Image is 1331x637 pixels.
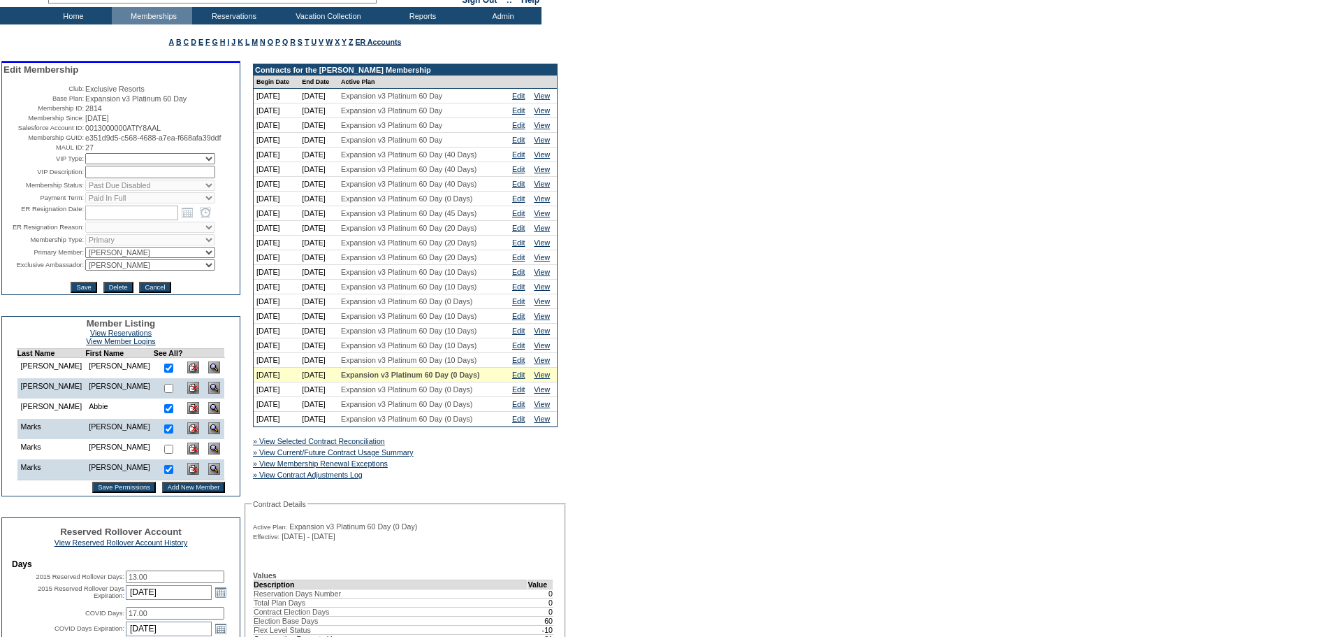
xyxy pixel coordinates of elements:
[227,38,229,46] a: I
[86,337,155,345] a: View Member Logins
[512,194,525,203] a: Edit
[534,268,550,276] a: View
[534,400,550,408] a: View
[341,341,477,350] span: Expansion v3 Platinum 60 Day (10 Days)
[299,412,338,427] td: [DATE]
[254,64,557,76] td: Contracts for the [PERSON_NAME] Membership
[341,165,477,173] span: Expansion v3 Platinum 60 Day (40 Days)
[512,371,525,379] a: Edit
[512,106,525,115] a: Edit
[254,382,299,397] td: [DATE]
[254,89,299,103] td: [DATE]
[212,38,217,46] a: G
[461,7,541,24] td: Admin
[254,103,299,118] td: [DATE]
[85,439,154,459] td: [PERSON_NAME]
[254,589,341,598] span: Reservation Days Number
[534,194,550,203] a: View
[341,297,472,306] span: Expansion v3 Platinum 60 Day (0 Days)
[54,538,188,547] a: View Reserved Rollover Account History
[3,153,84,164] td: VIP Type:
[341,371,479,379] span: Expansion v3 Platinum 60 Day (0 Days)
[213,621,228,636] a: Open the calendar popup.
[252,38,258,46] a: M
[85,378,154,399] td: [PERSON_NAME]
[180,205,195,220] a: Open the calendar popup.
[528,598,553,607] td: 0
[208,443,220,455] img: View Dashboard
[254,236,299,250] td: [DATE]
[87,318,156,329] span: Member Listing
[311,38,317,46] a: U
[290,38,296,46] a: R
[54,625,124,632] label: COVID Days Expiration:
[512,150,525,159] a: Edit
[85,358,154,379] td: [PERSON_NAME]
[299,309,338,324] td: [DATE]
[85,104,102,113] span: 2814
[299,280,338,294] td: [DATE]
[298,38,303,46] a: S
[187,402,199,414] img: Delete
[534,253,550,262] a: View
[512,180,525,188] a: Edit
[254,265,299,280] td: [DATE]
[534,297,550,306] a: View
[299,324,338,338] td: [DATE]
[512,92,525,100] a: Edit
[341,194,472,203] span: Expansion v3 Platinum 60 Day (0 Days)
[254,599,305,607] span: Total Plan Days
[254,324,299,338] td: [DATE]
[254,192,299,206] td: [DATE]
[17,459,85,480] td: Marks
[17,439,85,459] td: Marks
[3,247,84,258] td: Primary Member:
[299,206,338,221] td: [DATE]
[341,209,477,217] span: Expansion v3 Platinum 60 Day (45 Days)
[3,143,84,152] td: MAUL ID:
[512,268,525,276] a: Edit
[355,38,401,46] a: ER Accounts
[260,38,266,46] a: N
[534,150,550,159] a: View
[299,89,338,103] td: [DATE]
[534,356,550,364] a: View
[534,165,550,173] a: View
[253,523,287,531] span: Active Plan:
[341,238,477,247] span: Expansion v3 Platinum 60 Day (20 Days)
[299,338,338,353] td: [DATE]
[3,205,84,220] td: ER Resignation Date:
[299,118,338,133] td: [DATE]
[208,422,220,434] img: View Dashboard
[253,571,277,580] b: Values
[245,38,249,46] a: L
[299,382,338,397] td: [DATE]
[187,463,199,475] img: Delete
[299,221,338,236] td: [DATE]
[17,419,85,439] td: Marks
[192,7,272,24] td: Reservations
[3,124,84,132] td: Salesforce Account ID:
[534,92,550,100] a: View
[85,85,145,93] span: Exclusive Resorts
[112,7,192,24] td: Memberships
[254,118,299,133] td: [DATE]
[275,38,280,46] a: P
[534,371,550,379] a: View
[90,329,152,337] a: View Reservations
[341,136,442,144] span: Expansion v3 Platinum 60 Day
[103,282,133,293] input: Delete
[3,134,84,142] td: Membership GUID:
[254,148,299,162] td: [DATE]
[3,94,84,103] td: Base Plan:
[268,38,273,46] a: O
[341,150,477,159] span: Expansion v3 Platinum 60 Day (40 Days)
[528,625,553,634] td: -10
[341,92,442,100] span: Expansion v3 Platinum 60 Day
[208,402,220,414] img: View Dashboard
[299,368,338,382] td: [DATE]
[254,608,329,616] span: Contract Election Days
[528,589,553,598] td: 0
[341,121,442,129] span: Expansion v3 Platinum 60 Day
[17,358,85,379] td: [PERSON_NAME]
